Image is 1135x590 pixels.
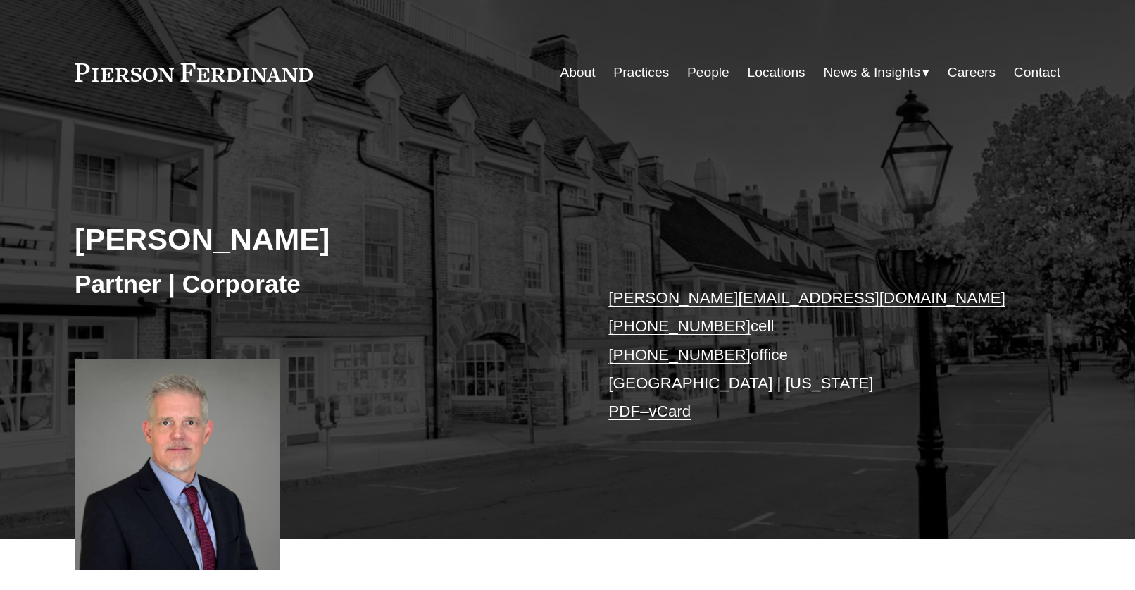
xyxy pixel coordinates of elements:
[948,59,996,86] a: Careers
[608,289,1005,307] a: [PERSON_NAME][EMAIL_ADDRESS][DOMAIN_NAME]
[1014,59,1060,86] a: Contact
[608,284,1019,426] p: cell office [GEOGRAPHIC_DATA] | [US_STATE] –
[687,59,729,86] a: People
[560,59,595,86] a: About
[748,59,805,86] a: Locations
[823,61,920,85] span: News & Insights
[608,346,751,364] a: [PHONE_NUMBER]
[75,221,567,257] h2: [PERSON_NAME]
[613,59,669,86] a: Practices
[649,402,691,420] a: vCard
[823,59,929,86] a: folder dropdown
[608,317,751,335] a: [PHONE_NUMBER]
[608,402,640,420] a: PDF
[75,269,567,300] h3: Partner | Corporate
